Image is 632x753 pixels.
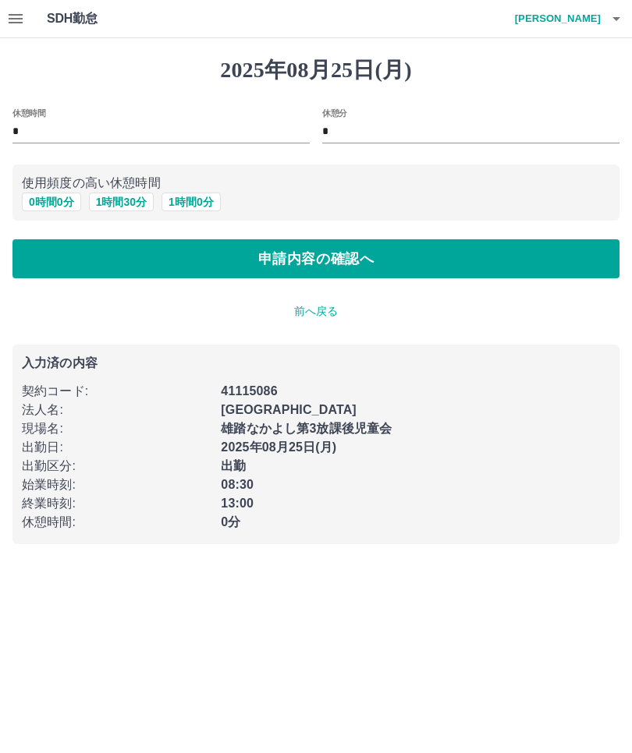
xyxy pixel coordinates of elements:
[22,494,211,513] p: 終業時刻 :
[22,513,211,532] p: 休憩時間 :
[22,419,211,438] p: 現場名 :
[221,384,277,398] b: 41115086
[221,403,357,416] b: [GEOGRAPHIC_DATA]
[22,357,610,369] p: 入力済の内容
[22,382,211,401] p: 契約コード :
[12,303,620,320] p: 前へ戻る
[221,459,246,472] b: 出勤
[12,107,45,118] label: 休憩時間
[221,497,254,510] b: 13:00
[22,174,610,193] p: 使用頻度の高い休憩時間
[162,193,221,211] button: 1時間0分
[221,515,240,529] b: 0分
[12,239,620,278] button: 申請内容の確認へ
[221,478,254,491] b: 08:30
[322,107,347,118] label: 休憩分
[22,457,211,475] p: 出勤区分 :
[22,438,211,457] p: 出勤日 :
[221,422,392,435] b: 雄踏なかよし第3放課後児童会
[22,193,81,211] button: 0時間0分
[12,57,620,83] h1: 2025年08月25日(月)
[89,193,154,211] button: 1時間30分
[22,401,211,419] p: 法人名 :
[22,475,211,494] p: 始業時刻 :
[221,440,336,454] b: 2025年08月25日(月)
